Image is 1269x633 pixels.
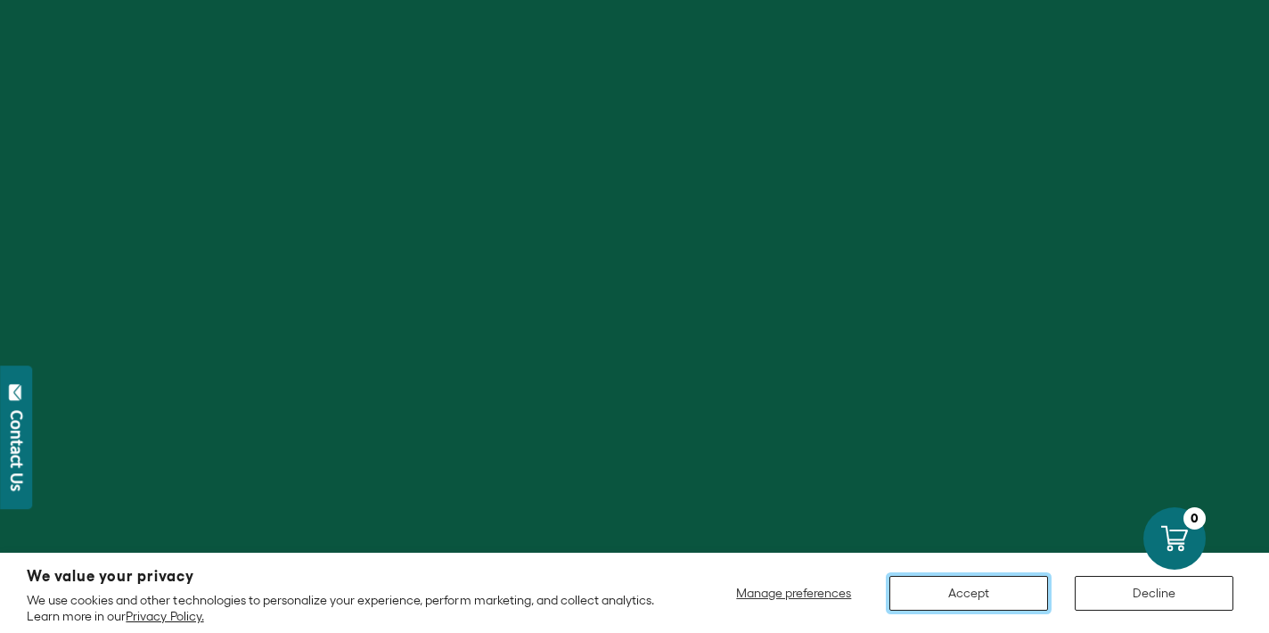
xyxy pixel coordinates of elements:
button: Decline [1075,576,1233,611]
p: We use cookies and other technologies to personalize your experience, perform marketing, and coll... [27,592,665,624]
h2: We value your privacy [27,569,665,584]
span: Manage preferences [736,586,851,600]
button: Accept [889,576,1048,611]
div: Contact Us [8,410,26,491]
button: Manage preferences [725,576,863,611]
div: 0 [1183,507,1206,530]
a: Privacy Policy. [126,609,203,623]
